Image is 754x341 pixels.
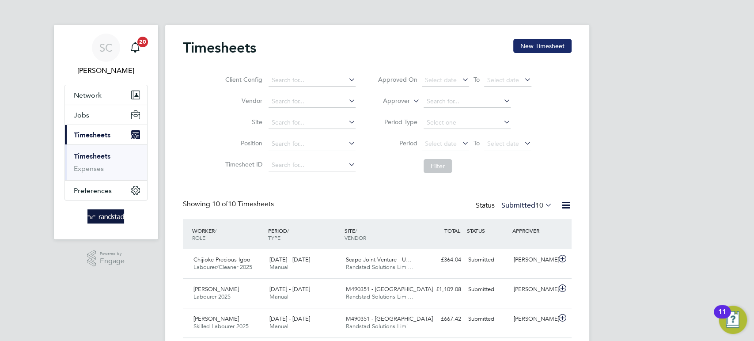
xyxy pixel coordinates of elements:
[345,234,366,241] span: VENDOR
[342,223,419,246] div: SITE
[465,282,511,297] div: Submitted
[424,117,511,129] input: Select one
[54,25,158,239] nav: Main navigation
[346,256,412,263] span: Scape Joint Venture - U…
[268,234,280,241] span: TYPE
[223,97,262,105] label: Vendor
[346,315,433,322] span: M490351 - [GEOGRAPHIC_DATA]
[87,209,124,224] img: randstad-logo-retina.png
[99,42,113,53] span: SC
[126,34,144,62] a: 20
[269,117,356,129] input: Search for...
[444,227,460,234] span: TOTAL
[74,152,110,160] a: Timesheets
[269,159,356,171] input: Search for...
[269,138,356,150] input: Search for...
[719,306,747,334] button: Open Resource Center, 11 new notifications
[65,85,147,105] button: Network
[193,285,239,293] span: [PERSON_NAME]
[74,131,110,139] span: Timesheets
[64,65,148,76] span: Sallie Cutts
[465,312,511,326] div: Submitted
[355,227,357,234] span: /
[419,282,465,297] div: £1,109.08
[190,223,266,246] div: WORKER
[501,201,552,210] label: Submitted
[193,315,239,322] span: [PERSON_NAME]
[74,164,104,173] a: Expenses
[269,322,288,330] span: Manual
[269,95,356,108] input: Search for...
[346,293,413,300] span: Randstad Solutions Limi…
[193,322,249,330] span: Skilled Labourer 2025
[269,74,356,87] input: Search for...
[212,200,228,208] span: 10 of
[65,144,147,180] div: Timesheets
[183,200,276,209] div: Showing
[74,91,102,99] span: Network
[425,76,457,84] span: Select date
[64,34,148,76] a: SC[PERSON_NAME]
[510,223,556,239] div: APPROVER
[269,315,310,322] span: [DATE] - [DATE]
[718,312,726,323] div: 11
[510,253,556,267] div: [PERSON_NAME]
[378,139,417,147] label: Period
[346,263,413,271] span: Randstad Solutions Limi…
[223,118,262,126] label: Site
[269,263,288,271] span: Manual
[465,253,511,267] div: Submitted
[193,293,231,300] span: Labourer 2025
[487,140,519,148] span: Select date
[137,37,148,47] span: 20
[87,250,125,267] a: Powered byEngage
[65,181,147,200] button: Preferences
[269,293,288,300] span: Manual
[64,209,148,224] a: Go to home page
[425,140,457,148] span: Select date
[269,285,310,293] span: [DATE] - [DATE]
[193,256,250,263] span: Chijioke Precious Igbo
[476,200,554,212] div: Status
[287,227,289,234] span: /
[269,256,310,263] span: [DATE] - [DATE]
[419,312,465,326] div: £667.42
[513,39,572,53] button: New Timesheet
[100,250,125,258] span: Powered by
[346,285,433,293] span: M490351 - [GEOGRAPHIC_DATA]
[378,76,417,83] label: Approved On
[74,111,89,119] span: Jobs
[215,227,216,234] span: /
[419,253,465,267] div: £364.04
[74,186,112,195] span: Preferences
[65,105,147,125] button: Jobs
[100,258,125,265] span: Engage
[183,39,256,57] h2: Timesheets
[370,97,410,106] label: Approver
[535,201,543,210] span: 10
[266,223,342,246] div: PERIOD
[471,74,482,85] span: To
[223,160,262,168] label: Timesheet ID
[65,125,147,144] button: Timesheets
[223,76,262,83] label: Client Config
[471,137,482,149] span: To
[193,263,252,271] span: Labourer/Cleaner 2025
[346,322,413,330] span: Randstad Solutions Limi…
[424,159,452,173] button: Filter
[192,234,205,241] span: ROLE
[378,118,417,126] label: Period Type
[223,139,262,147] label: Position
[510,312,556,326] div: [PERSON_NAME]
[510,282,556,297] div: [PERSON_NAME]
[465,223,511,239] div: STATUS
[424,95,511,108] input: Search for...
[487,76,519,84] span: Select date
[212,200,274,208] span: 10 Timesheets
